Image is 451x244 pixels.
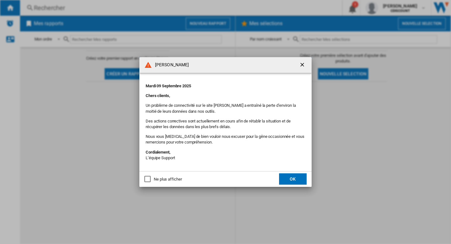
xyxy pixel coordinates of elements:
button: getI18NText('BUTTONS.CLOSE_DIALOG') [297,59,309,71]
div: Ne plus afficher [154,176,182,182]
ng-md-icon: getI18NText('BUTTONS.CLOSE_DIALOG') [299,62,307,69]
p: Nous vous [MEDICAL_DATA] de bien vouloir nous excuser pour la gêne occasionnée et vous remercions... [146,134,305,145]
strong: Chers clients, [146,93,170,98]
button: OK [279,173,307,185]
p: L’équipe Support [146,149,305,161]
p: Un problème de connectivité sur le site [PERSON_NAME] a entraîné la perte d’environ la moitié de ... [146,103,305,114]
strong: Cordialement, [146,150,170,155]
h4: [PERSON_NAME] [152,62,189,68]
md-checkbox: Ne plus afficher [144,176,182,182]
strong: Mardi 09 Septembre 2025 [146,84,191,88]
p: Des actions correctives sont actuellement en cours afin de rétablir la situation et de récupérer ... [146,118,305,130]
